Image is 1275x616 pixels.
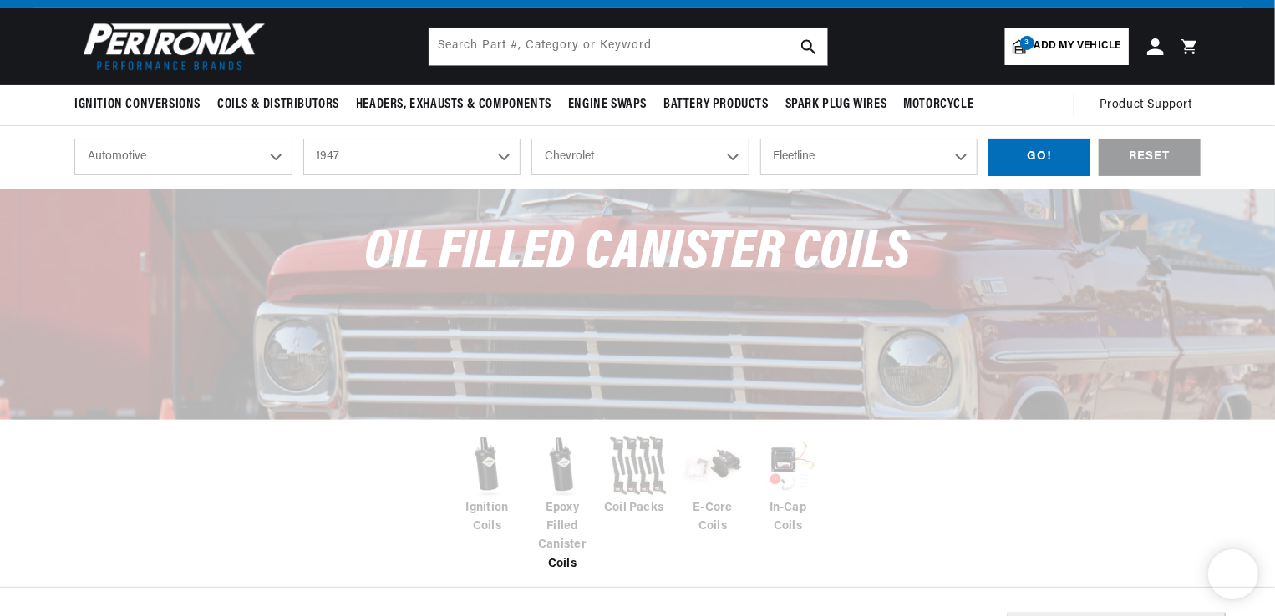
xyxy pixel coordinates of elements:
span: Add my vehicle [1034,38,1121,54]
select: Year [303,139,521,175]
select: Ride Type [74,139,292,175]
summary: Battery Products [655,85,777,124]
span: 3 [1020,36,1034,50]
span: Motorcycle [903,96,973,114]
summary: Coils & Distributors [209,85,348,124]
a: 3Add my vehicle [1005,28,1129,65]
img: Pertronix [74,18,267,75]
select: Model [760,139,978,175]
span: Spark Plug Wires [785,96,887,114]
span: Coils & Distributors [217,96,339,114]
select: Make [531,139,749,175]
summary: Motorcycle [895,85,982,124]
button: search button [790,28,827,65]
summary: Spark Plug Wires [777,85,896,124]
summary: Ignition Conversions [74,85,209,124]
span: Battery Products [663,96,769,114]
span: Product Support [1100,96,1192,114]
span: Headers, Exhausts & Components [356,96,551,114]
div: GO! [988,139,1090,176]
summary: Product Support [1100,85,1201,125]
summary: Engine Swaps [560,85,655,124]
span: Engine Swaps [568,96,647,114]
span: Oil Filled Canister Coils [364,226,911,280]
span: Ignition Conversions [74,96,201,114]
div: RESET [1099,139,1201,176]
summary: Headers, Exhausts & Components [348,85,560,124]
input: Search Part #, Category or Keyword [429,28,827,65]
